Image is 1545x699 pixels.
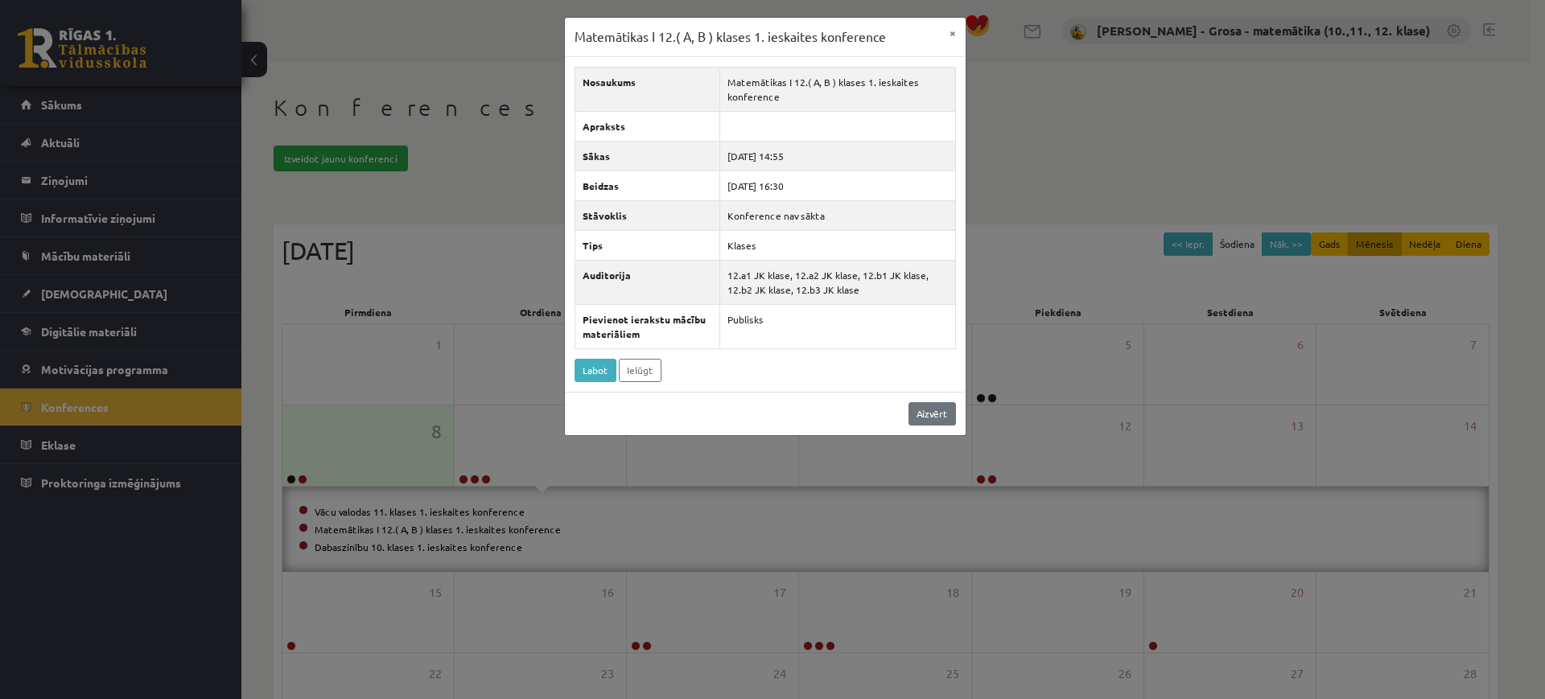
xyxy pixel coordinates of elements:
[720,67,955,111] td: Matemātikas I 12.( A, B ) klases 1. ieskaites konference
[619,359,661,382] a: Ielūgt
[908,402,956,426] a: Aizvērt
[575,304,720,348] th: Pievienot ierakstu mācību materiāliem
[720,171,955,200] td: [DATE] 16:30
[720,141,955,171] td: [DATE] 14:55
[575,359,616,382] a: Labot
[575,200,720,230] th: Stāvoklis
[575,260,720,304] th: Auditorija
[575,141,720,171] th: Sākas
[575,111,720,141] th: Apraksts
[940,18,966,48] button: ×
[720,230,955,260] td: Klases
[720,304,955,348] td: Publisks
[720,260,955,304] td: 12.a1 JK klase, 12.a2 JK klase, 12.b1 JK klase, 12.b2 JK klase, 12.b3 JK klase
[575,230,720,260] th: Tips
[575,67,720,111] th: Nosaukums
[575,27,886,47] h3: Matemātikas I 12.( A, B ) klases 1. ieskaites konference
[575,171,720,200] th: Beidzas
[720,200,955,230] td: Konference nav sākta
